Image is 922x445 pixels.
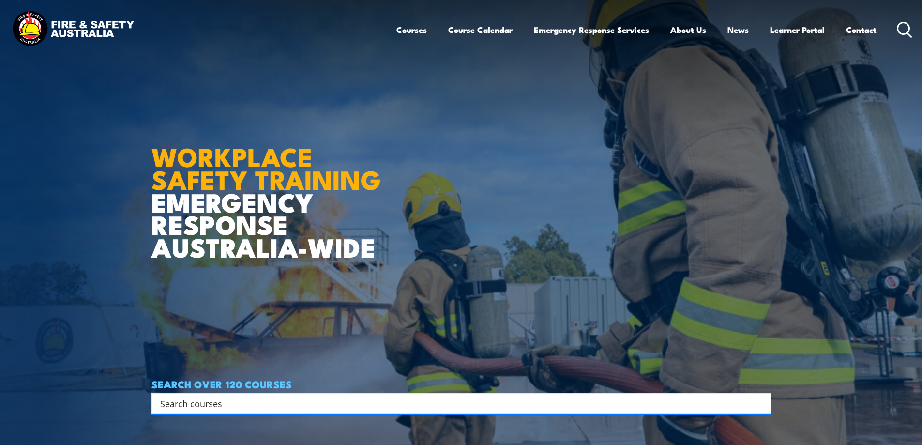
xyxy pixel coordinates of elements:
[846,17,877,43] a: Contact
[534,17,649,43] a: Emergency Response Services
[396,17,427,43] a: Courses
[151,136,381,199] strong: WORKPLACE SAFETY TRAINING
[151,121,388,258] h1: EMERGENCY RESPONSE AUSTRALIA-WIDE
[151,379,771,389] h4: SEARCH OVER 120 COURSES
[727,17,749,43] a: News
[754,397,768,410] button: Search magnifier button
[670,17,706,43] a: About Us
[770,17,825,43] a: Learner Portal
[448,17,513,43] a: Course Calendar
[160,396,750,411] input: Search input
[162,397,752,410] form: Search form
